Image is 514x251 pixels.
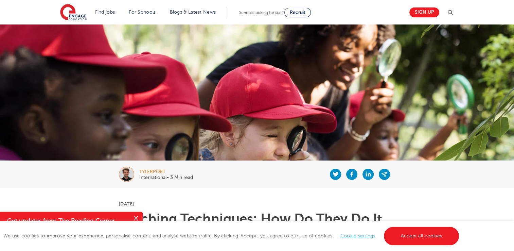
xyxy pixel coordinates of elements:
span: Schools looking for staff [239,10,283,15]
a: Blogs & Latest News [170,10,216,15]
div: tylerport [139,169,193,174]
img: Engage Education [60,4,87,21]
span: We use cookies to improve your experience, personalise content, and analyse website traffic. By c... [3,233,461,238]
a: Recruit [284,8,311,17]
p: [DATE] [119,201,395,206]
h4: Get updates from The Reading Corner [7,217,128,225]
a: Cookie settings [340,233,375,238]
a: For Schools [129,10,156,15]
button: Close [129,212,143,225]
a: Accept all cookies [384,227,459,245]
a: Sign up [409,7,439,17]
h1: Teaching Techniques: How Do They Do It In The [GEOGRAPHIC_DATA]? [119,212,395,239]
span: Recruit [290,10,305,15]
p: International• 3 Min read [139,175,193,180]
a: Find jobs [95,10,115,15]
